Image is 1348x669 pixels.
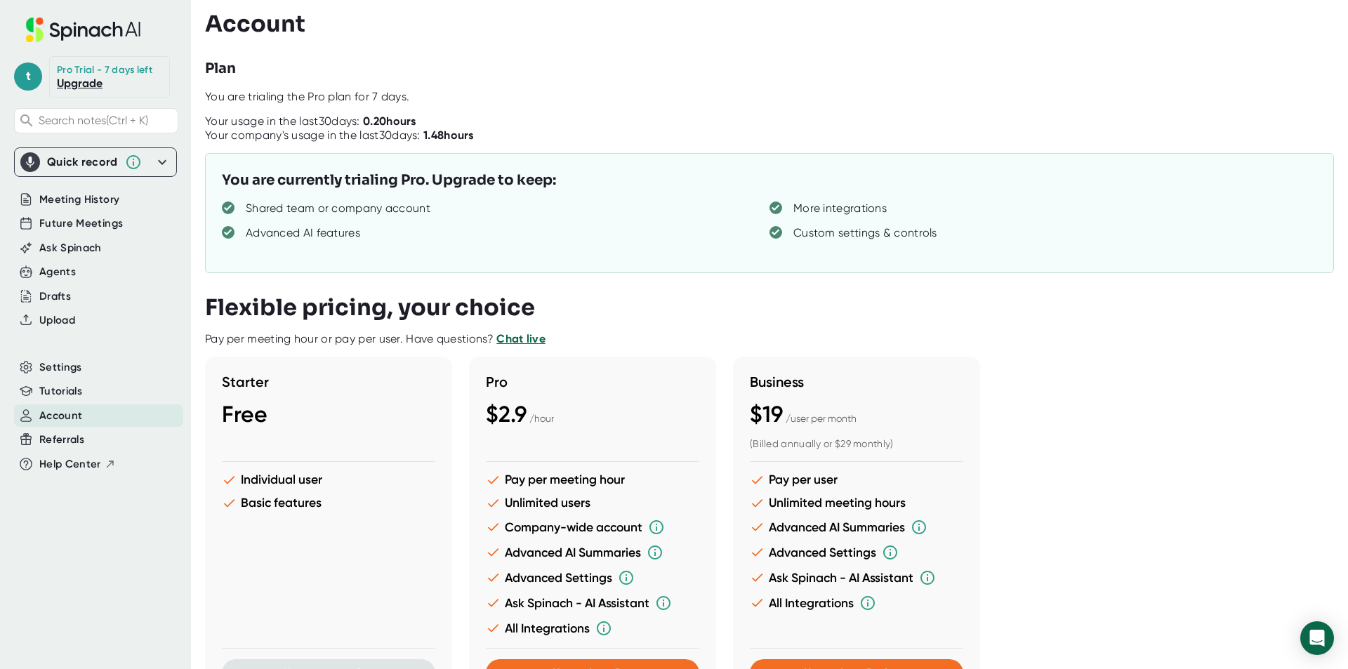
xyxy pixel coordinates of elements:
[39,240,102,256] button: Ask Spinach
[486,519,699,536] li: Company-wide account
[246,226,360,240] div: Advanced AI features
[750,496,963,510] li: Unlimited meeting hours
[793,226,937,240] div: Custom settings & controls
[20,148,171,176] div: Quick record
[205,114,416,128] div: Your usage in the last 30 days:
[750,569,963,586] li: Ask Spinach - AI Assistant
[750,595,963,611] li: All Integrations
[363,114,416,128] b: 0.20 hours
[222,496,435,510] li: Basic features
[222,170,556,191] h3: You are currently trialing Pro. Upgrade to keep:
[486,595,699,611] li: Ask Spinach - AI Assistant
[750,373,963,390] h3: Business
[205,58,236,79] h3: Plan
[39,312,75,329] button: Upload
[205,128,474,143] div: Your company's usage in the last 30 days:
[486,373,699,390] h3: Pro
[222,472,435,487] li: Individual user
[47,155,118,169] div: Quick record
[39,383,82,399] button: Tutorials
[39,114,148,127] span: Search notes (Ctrl + K)
[39,216,123,232] button: Future Meetings
[750,401,783,428] span: $19
[496,332,546,345] a: Chat live
[205,294,535,321] h3: Flexible pricing, your choice
[205,332,546,346] div: Pay per meeting hour or pay per user. Have questions?
[39,456,116,472] button: Help Center
[750,519,963,536] li: Advanced AI Summaries
[750,438,963,451] div: (Billed annually or $29 monthly)
[246,201,430,216] div: Shared team or company account
[793,201,887,216] div: More integrations
[1300,621,1334,655] div: Open Intercom Messenger
[486,544,699,561] li: Advanced AI Summaries
[486,401,527,428] span: $2.9
[486,472,699,487] li: Pay per meeting hour
[486,620,699,637] li: All Integrations
[39,456,101,472] span: Help Center
[205,90,1348,104] div: You are trialing the Pro plan for 7 days.
[423,128,474,142] b: 1.48 hours
[57,77,103,90] a: Upgrade
[222,373,435,390] h3: Starter
[529,413,554,424] span: / hour
[486,569,699,586] li: Advanced Settings
[39,264,76,280] button: Agents
[39,432,84,448] button: Referrals
[205,11,305,37] h3: Account
[750,544,963,561] li: Advanced Settings
[39,289,71,305] button: Drafts
[39,359,82,376] button: Settings
[57,64,152,77] div: Pro Trial - 7 days left
[750,472,963,487] li: Pay per user
[14,62,42,91] span: t
[39,408,82,424] button: Account
[786,413,857,424] span: / user per month
[39,192,119,208] button: Meeting History
[222,401,267,428] span: Free
[486,496,699,510] li: Unlimited users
